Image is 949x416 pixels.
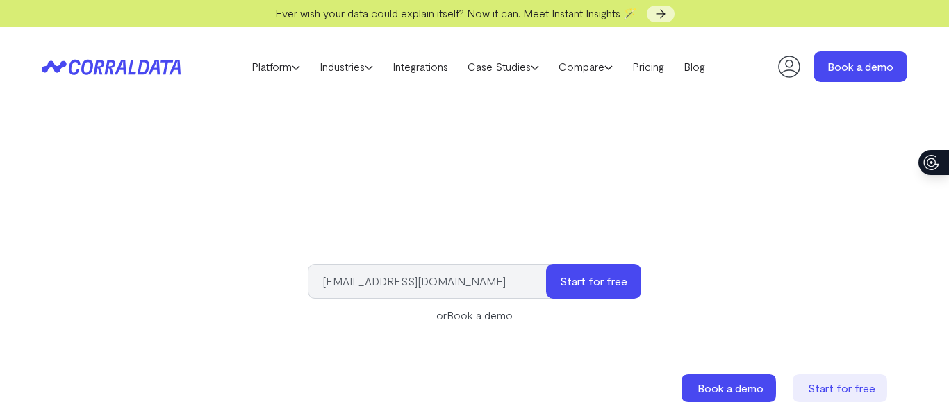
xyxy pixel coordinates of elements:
[793,374,890,402] a: Start for free
[546,264,641,299] button: Start for free
[549,56,622,77] a: Compare
[242,56,310,77] a: Platform
[308,264,560,299] input: Enter work email*
[698,381,764,394] span: Book a demo
[275,6,637,19] span: Ever wish your data could explain itself? Now it can. Meet Instant Insights 🪄
[622,56,674,77] a: Pricing
[308,307,641,324] div: or
[310,56,383,77] a: Industries
[674,56,715,77] a: Blog
[447,308,513,322] a: Book a demo
[808,381,875,394] span: Start for free
[682,374,779,402] a: Book a demo
[383,56,458,77] a: Integrations
[458,56,549,77] a: Case Studies
[814,51,907,82] a: Book a demo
